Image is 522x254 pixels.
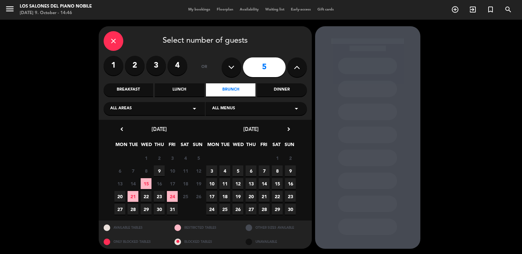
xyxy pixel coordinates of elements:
[168,56,187,75] label: 4
[272,204,283,215] span: 29
[271,141,282,152] span: SAT
[272,191,283,202] span: 22
[219,191,230,202] span: 18
[104,31,307,51] div: Select number of guests
[125,56,145,75] label: 2
[5,4,15,16] button: menu
[194,56,215,79] div: or
[285,165,296,176] span: 9
[167,141,177,152] span: FRI
[154,141,165,152] span: THU
[232,165,243,176] span: 5
[469,6,477,13] i: exit_to_app
[262,8,288,11] span: Waiting list
[241,221,312,235] div: OTHER SIZES AVAILABLE
[212,105,235,112] span: All menus
[259,191,270,202] span: 21
[179,141,190,152] span: SAT
[259,204,270,215] span: 28
[246,178,256,189] span: 13
[233,141,244,152] span: WED
[246,191,256,202] span: 20
[206,83,255,96] div: Brunch
[180,191,191,202] span: 25
[180,153,191,163] span: 4
[192,141,203,152] span: SUN
[451,6,459,13] i: add_circle_outline
[259,165,270,176] span: 7
[246,204,256,215] span: 27
[118,126,125,133] i: chevron_left
[5,4,15,14] i: menu
[114,191,125,202] span: 20
[170,235,241,249] div: BLOCKED TABLES
[141,153,151,163] span: 1
[154,165,165,176] span: 9
[167,204,178,215] span: 31
[104,83,153,96] div: Breakfast
[193,178,204,189] span: 19
[141,141,152,152] span: WED
[191,105,198,113] i: arrow_drop_down
[243,126,259,132] span: [DATE]
[213,8,236,11] span: Floorplan
[167,191,178,202] span: 24
[170,221,241,235] div: RESTRICTED TABLES
[180,165,191,176] span: 11
[206,204,217,215] span: 24
[128,165,138,176] span: 7
[115,141,126,152] span: MON
[314,8,337,11] span: Gift cards
[167,153,178,163] span: 3
[272,153,283,163] span: 1
[141,165,151,176] span: 8
[193,165,204,176] span: 12
[220,141,231,152] span: TUE
[246,165,256,176] span: 6
[141,204,151,215] span: 29
[99,221,170,235] div: AVAILABLE TABLES
[110,37,117,45] i: close
[292,105,300,113] i: arrow_drop_down
[185,8,213,11] span: My bookings
[219,204,230,215] span: 25
[141,191,151,202] span: 22
[154,178,165,189] span: 16
[154,153,165,163] span: 2
[504,6,512,13] i: search
[154,191,165,202] span: 23
[128,191,138,202] span: 21
[151,126,167,132] span: [DATE]
[272,165,283,176] span: 8
[128,178,138,189] span: 14
[487,6,494,13] i: turned_in_not
[141,178,151,189] span: 15
[20,3,92,10] div: Los Salones del Piano Nobile
[193,191,204,202] span: 26
[110,105,132,112] span: All areas
[128,204,138,215] span: 28
[284,141,295,152] span: SUN
[206,191,217,202] span: 17
[154,204,165,215] span: 30
[193,153,204,163] span: 5
[285,204,296,215] span: 30
[99,235,170,249] div: ONLY BLOCKED TABLES
[285,191,296,202] span: 23
[167,178,178,189] span: 17
[232,178,243,189] span: 12
[155,83,204,96] div: Lunch
[114,178,125,189] span: 13
[146,56,166,75] label: 3
[257,83,307,96] div: Dinner
[114,165,125,176] span: 6
[285,126,292,133] i: chevron_right
[167,165,178,176] span: 10
[128,141,139,152] span: TUE
[219,165,230,176] span: 4
[259,178,270,189] span: 14
[104,56,123,75] label: 1
[241,235,312,249] div: UNAVAILABLE
[258,141,269,152] span: FRI
[206,165,217,176] span: 3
